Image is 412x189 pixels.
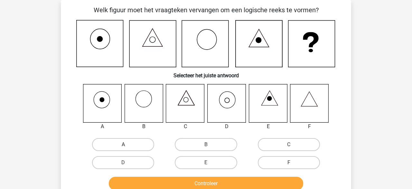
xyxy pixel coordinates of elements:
label: F [258,156,320,169]
label: D [92,156,154,169]
div: A [78,123,127,130]
h6: Selecteer het juiste antwoord [71,67,341,79]
div: F [285,123,334,130]
label: B [175,138,237,151]
div: E [244,123,293,130]
label: A [92,138,154,151]
p: Welk figuur moet het vraagteken vervangen om een logische reeks te vormen? [71,5,341,15]
div: D [202,123,251,130]
label: C [258,138,320,151]
div: C [161,123,210,130]
label: E [175,156,237,169]
div: B [120,123,168,130]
